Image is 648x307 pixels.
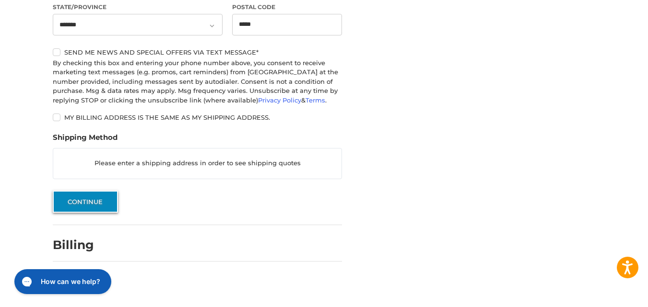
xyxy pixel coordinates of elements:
legend: Shipping Method [53,132,118,148]
a: Terms [306,96,325,104]
button: Continue [53,191,118,213]
label: Postal Code [232,3,342,11]
label: State/Province [53,3,223,11]
iframe: Gorgias live chat messenger [10,266,114,297]
label: Send me news and special offers via text message* [53,48,342,56]
div: By checking this box and entering your phone number above, you consent to receive marketing text ... [53,58,342,105]
label: My billing address is the same as my shipping address. [53,114,342,121]
a: Privacy Policy [258,96,301,104]
p: Please enter a shipping address in order to see shipping quotes [53,154,342,173]
h2: Billing [53,238,109,252]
